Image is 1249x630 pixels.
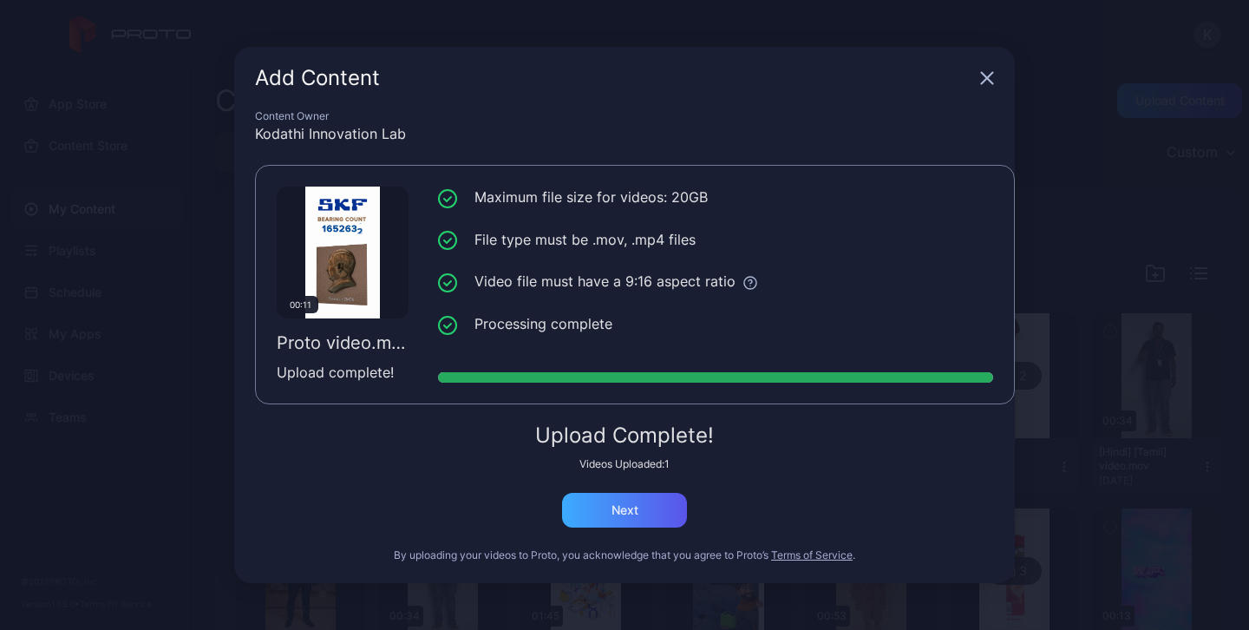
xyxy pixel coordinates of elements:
[438,313,993,335] li: Processing complete
[771,548,853,562] button: Terms of Service
[438,187,993,208] li: Maximum file size for videos: 20GB
[562,493,687,528] button: Next
[255,457,994,471] div: Videos Uploaded: 1
[438,271,993,292] li: Video file must have a 9:16 aspect ratio
[282,296,318,313] div: 00:11
[255,425,994,446] div: Upload Complete!
[277,362,409,383] div: Upload complete!
[277,332,409,353] div: Proto video.mp4
[255,123,994,144] div: Kodathi Innovation Lab
[438,229,993,251] li: File type must be .mov, .mp4 files
[255,68,973,89] div: Add Content
[255,109,994,123] div: Content Owner
[611,503,638,517] div: Next
[255,548,994,562] div: By uploading your videos to Proto, you acknowledge that you agree to Proto’s .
